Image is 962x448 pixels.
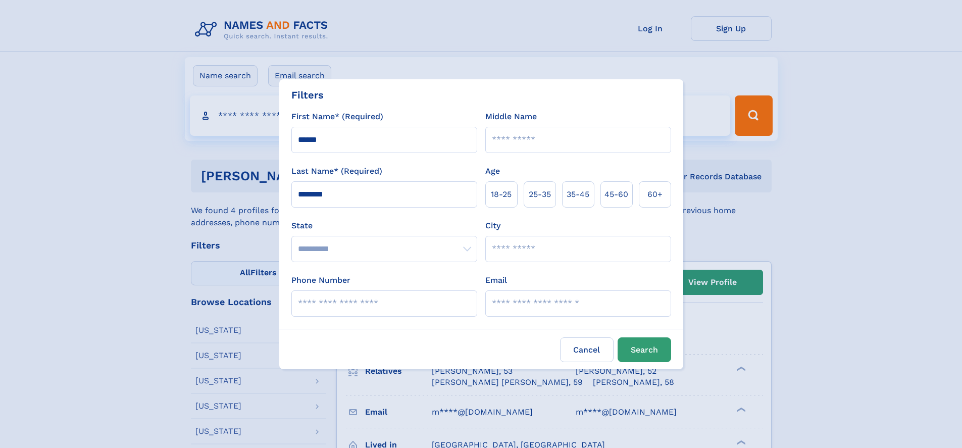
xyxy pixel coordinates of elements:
label: Age [485,165,500,177]
span: 60+ [647,188,663,201]
label: Email [485,274,507,286]
label: City [485,220,500,232]
label: Cancel [560,337,614,362]
label: First Name* (Required) [291,111,383,123]
label: Phone Number [291,274,350,286]
span: 35‑45 [567,188,589,201]
label: State [291,220,477,232]
span: 45‑60 [604,188,628,201]
button: Search [618,337,671,362]
span: 18‑25 [491,188,512,201]
span: 25‑35 [529,188,551,201]
label: Last Name* (Required) [291,165,382,177]
div: Filters [291,87,324,103]
label: Middle Name [485,111,537,123]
